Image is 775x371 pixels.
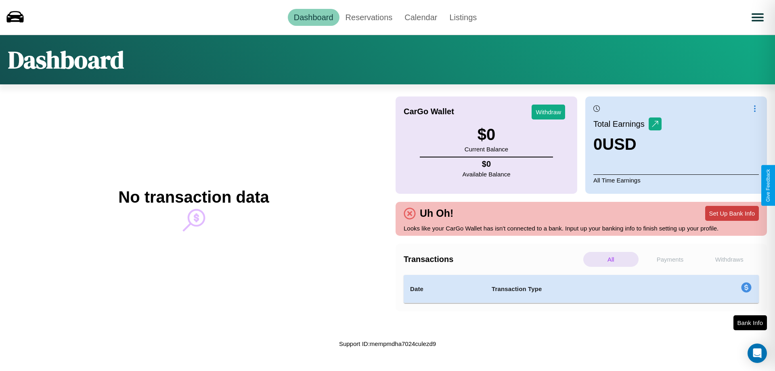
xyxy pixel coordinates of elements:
p: Payments [643,252,698,267]
div: Open Intercom Messenger [748,344,767,363]
p: Total Earnings [593,117,649,131]
p: Current Balance [465,144,508,155]
p: Looks like your CarGo Wallet has isn't connected to a bank. Input up your banking info to finish ... [404,223,759,234]
p: All [583,252,639,267]
button: Set Up Bank Info [705,206,759,221]
a: Calendar [398,9,443,26]
button: Open menu [746,6,769,29]
h4: Uh Oh! [416,208,457,219]
h3: 0 USD [593,135,662,153]
h4: Transactions [404,255,581,264]
h4: Transaction Type [492,284,675,294]
a: Listings [443,9,483,26]
p: Withdraws [702,252,757,267]
div: Give Feedback [765,169,771,202]
p: Available Balance [463,169,511,180]
p: Support ID: mempmdha7024culezd9 [339,338,436,349]
h3: $ 0 [465,126,508,144]
button: Withdraw [532,105,565,119]
h4: $ 0 [463,159,511,169]
h2: No transaction data [118,188,269,206]
h1: Dashboard [8,43,124,76]
h4: CarGo Wallet [404,107,454,116]
button: Bank Info [733,315,767,330]
p: All Time Earnings [593,174,759,186]
a: Dashboard [288,9,339,26]
table: simple table [404,275,759,303]
a: Reservations [339,9,399,26]
h4: Date [410,284,479,294]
